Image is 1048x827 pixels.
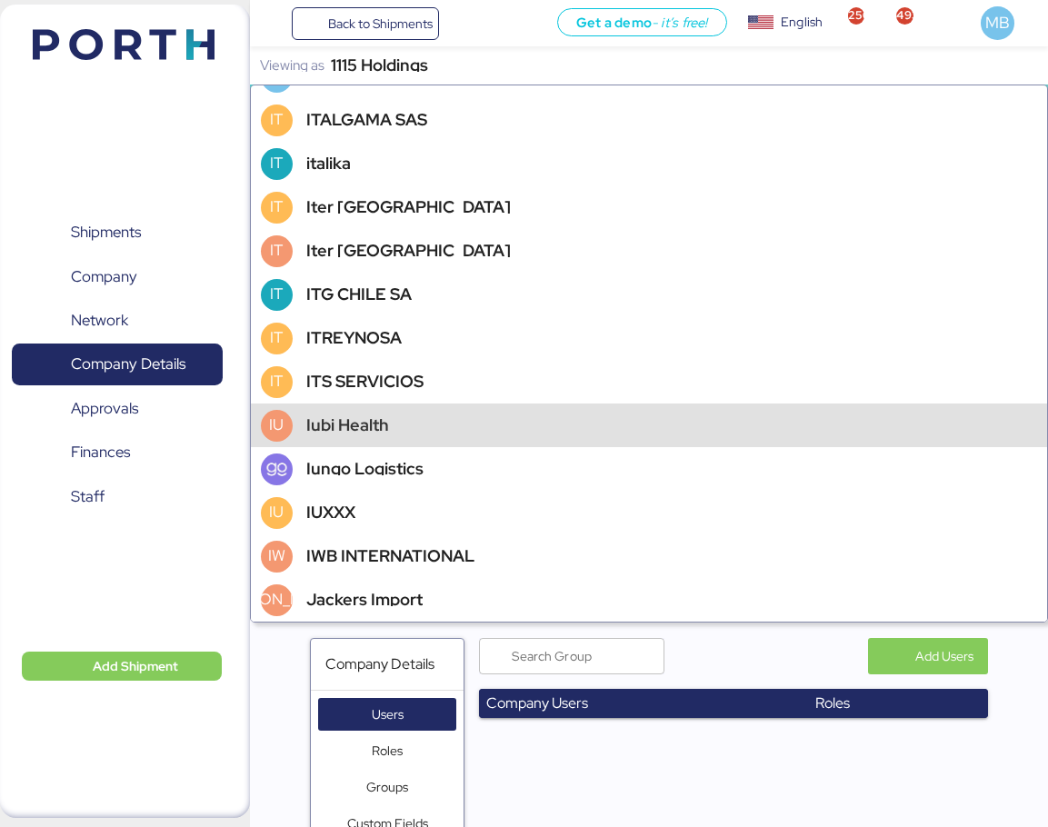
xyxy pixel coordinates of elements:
[71,219,141,245] span: Shipments
[71,307,128,334] span: Network
[915,645,973,667] span: Add Users
[71,483,105,510] span: Staff
[306,375,424,388] div: ITS SERVICIOS
[22,652,222,681] button: Add Shipment
[306,332,402,344] div: ITREYNOSA
[71,351,185,377] span: Company Details
[372,740,403,762] div: Roles
[270,108,283,131] span: IT
[12,255,223,297] a: Company
[268,544,285,567] span: IW
[306,463,424,475] div: Iungo Logistics
[12,344,223,385] a: Company Details
[306,593,423,606] div: Jackers Import
[71,439,130,465] span: Finances
[12,300,223,342] a: Network
[270,152,283,174] span: IT
[12,212,223,254] a: Shipments
[985,11,1010,35] span: MB
[325,653,450,675] div: Company Details
[486,693,588,712] span: Company Users
[512,638,654,674] input: Search Group
[781,13,823,32] div: English
[868,638,988,674] button: Add Users
[71,395,138,422] span: Approvals
[318,698,457,731] button: Users
[269,413,284,436] span: IU
[215,588,338,611] span: [PERSON_NAME]
[372,703,404,725] div: Users
[306,157,351,170] div: italika
[269,501,284,523] span: IU
[270,326,283,349] span: IT
[328,13,433,35] span: Back to Shipments
[12,388,223,430] a: Approvals
[261,8,292,39] button: Menu
[71,264,137,290] span: Company
[270,370,283,393] span: IT
[292,7,440,40] a: Back to Shipments
[306,288,412,301] div: ITG CHILE SA
[366,776,408,798] div: Groups
[306,201,511,214] div: Iter [GEOGRAPHIC_DATA]
[270,195,283,218] span: IT
[306,419,389,432] div: Iubi Health
[306,550,474,563] div: IWB INTERNATIONAL
[306,244,511,257] div: Iter [GEOGRAPHIC_DATA]
[270,239,283,262] span: IT
[331,59,428,72] div: 1115 Holdings
[12,476,223,518] a: Staff
[815,693,850,712] span: Roles
[93,655,178,677] span: Add Shipment
[306,506,355,519] div: IUXXX
[260,59,324,72] div: Viewing as
[270,283,283,305] span: IT
[318,734,457,767] button: Roles
[306,114,427,126] div: ITALGAMA SAS
[12,432,223,473] a: Finances
[318,771,457,803] button: Groups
